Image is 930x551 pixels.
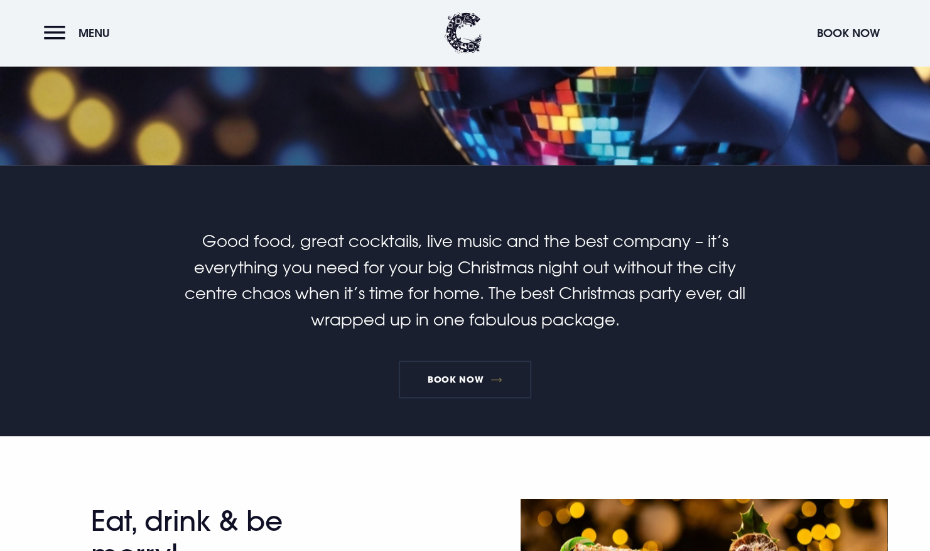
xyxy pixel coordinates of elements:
[445,13,482,53] img: Clandeboye Lodge
[78,26,110,40] span: Menu
[166,228,764,332] p: Good food, great cocktails, live music and the best company – it’s everything you need for your b...
[811,19,886,46] button: Book Now
[399,361,531,398] a: Book Now
[44,19,116,46] button: Menu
